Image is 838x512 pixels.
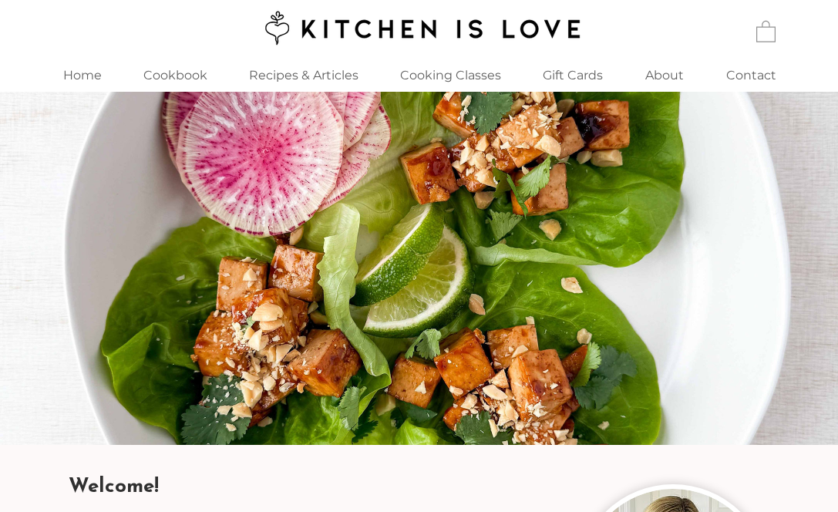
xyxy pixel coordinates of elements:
[69,477,159,497] span: Welcome!
[535,59,611,92] p: Gift Cards
[380,59,522,92] div: Cooking Classes
[136,59,215,92] p: Cookbook
[42,59,123,92] a: Home
[719,59,784,92] p: Contact
[56,59,109,92] p: Home
[254,8,584,47] img: Kitchen is Love logo
[522,59,624,92] a: Gift Cards
[624,59,705,92] a: About
[228,59,380,92] a: Recipes & Articles
[42,59,797,92] nav: Site
[241,59,366,92] p: Recipes & Articles
[705,59,797,92] a: Contact
[123,59,228,92] a: Cookbook
[392,59,509,92] p: Cooking Classes
[638,59,692,92] p: About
